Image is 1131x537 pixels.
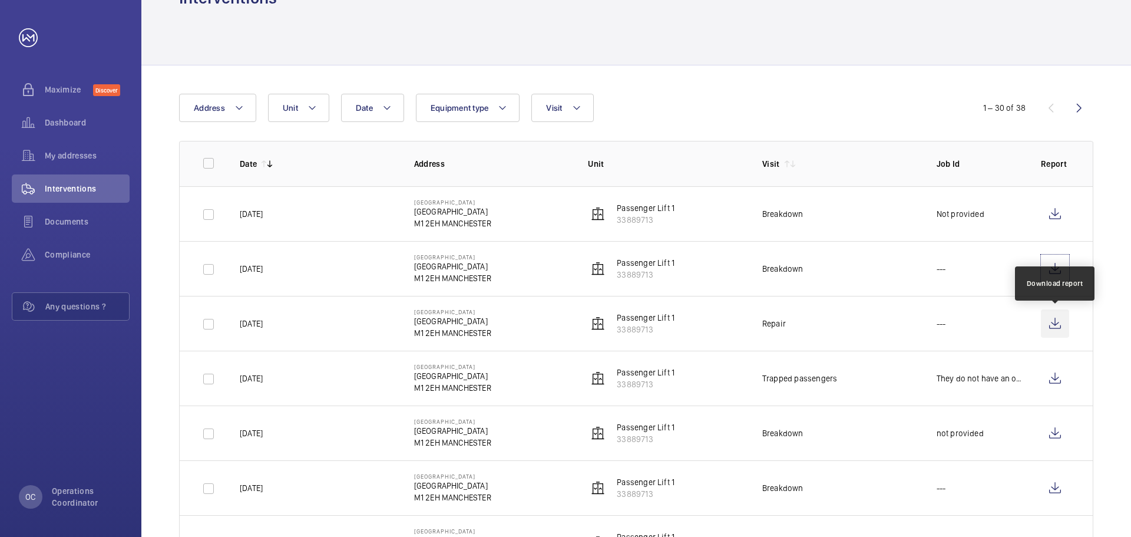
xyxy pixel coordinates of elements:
[937,318,946,330] p: ---
[762,158,780,170] p: Visit
[414,480,491,492] p: [GEOGRAPHIC_DATA]
[45,249,130,261] span: Compliance
[762,263,803,275] div: Breakdown
[240,208,263,220] p: [DATE]
[617,269,674,281] p: 33889713
[937,373,1022,384] p: They do not have an order number
[414,327,491,339] p: M1 2EH MANCHESTER
[617,202,674,214] p: Passenger Lift 1
[546,103,562,113] span: Visit
[45,216,130,228] span: Documents
[414,315,491,327] p: [GEOGRAPHIC_DATA]
[762,482,803,494] div: Breakdown
[414,218,491,229] p: M1 2EH MANCHESTER
[591,371,605,386] img: elevator.svg
[617,312,674,324] p: Passenger Lift 1
[179,94,256,122] button: Address
[45,301,129,312] span: Any questions ?
[937,482,946,494] p: ---
[414,418,491,425] p: [GEOGRAPHIC_DATA]
[240,427,263,439] p: [DATE]
[45,84,93,95] span: Maximize
[617,257,674,269] p: Passenger Lift 1
[414,528,491,535] p: [GEOGRAPHIC_DATA]
[240,263,263,275] p: [DATE]
[617,378,674,390] p: 33889713
[194,103,225,113] span: Address
[937,158,1022,170] p: Job Id
[52,485,123,509] p: Operations Coordinator
[617,476,674,488] p: Passenger Lift 1
[414,363,491,370] p: [GEOGRAPHIC_DATA]
[414,437,491,449] p: M1 2EH MANCHESTER
[45,150,130,162] span: My addresses
[414,492,491,503] p: M1 2EH MANCHESTER
[240,158,257,170] p: Date
[356,103,373,113] span: Date
[414,199,491,206] p: [GEOGRAPHIC_DATA]
[93,84,120,96] span: Discover
[617,421,674,433] p: Passenger Lift 1
[240,482,263,494] p: [DATE]
[431,103,489,113] span: Equipment type
[617,324,674,335] p: 33889713
[268,94,329,122] button: Unit
[762,427,803,439] div: Breakdown
[240,373,263,384] p: [DATE]
[762,208,803,220] div: Breakdown
[414,158,570,170] p: Address
[983,102,1026,114] div: 1 – 30 of 38
[937,208,984,220] p: Not provided
[531,94,593,122] button: Visit
[591,426,605,440] img: elevator.svg
[937,427,984,439] p: not provided
[414,272,491,284] p: M1 2EH MANCHESTER
[341,94,404,122] button: Date
[414,425,491,437] p: [GEOGRAPHIC_DATA]
[591,207,605,221] img: elevator.svg
[414,473,491,480] p: [GEOGRAPHIC_DATA]
[25,491,35,503] p: OC
[617,214,674,226] p: 33889713
[45,183,130,195] span: Interventions
[591,262,605,276] img: elevator.svg
[1027,278,1083,289] div: Download report
[414,206,491,218] p: [GEOGRAPHIC_DATA]
[416,94,520,122] button: Equipment type
[414,382,491,394] p: M1 2EH MANCHESTER
[414,261,491,272] p: [GEOGRAPHIC_DATA]
[617,433,674,445] p: 33889713
[283,103,298,113] span: Unit
[588,158,743,170] p: Unit
[414,253,491,261] p: [GEOGRAPHIC_DATA]
[591,481,605,495] img: elevator.svg
[45,117,130,129] span: Dashboard
[937,263,946,275] p: ---
[617,488,674,500] p: 33889713
[617,367,674,378] p: Passenger Lift 1
[762,318,786,330] div: Repair
[762,373,837,384] div: Trapped passengers
[1041,158,1069,170] p: Report
[414,370,491,382] p: [GEOGRAPHIC_DATA]
[240,318,263,330] p: [DATE]
[414,308,491,315] p: [GEOGRAPHIC_DATA]
[591,317,605,331] img: elevator.svg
